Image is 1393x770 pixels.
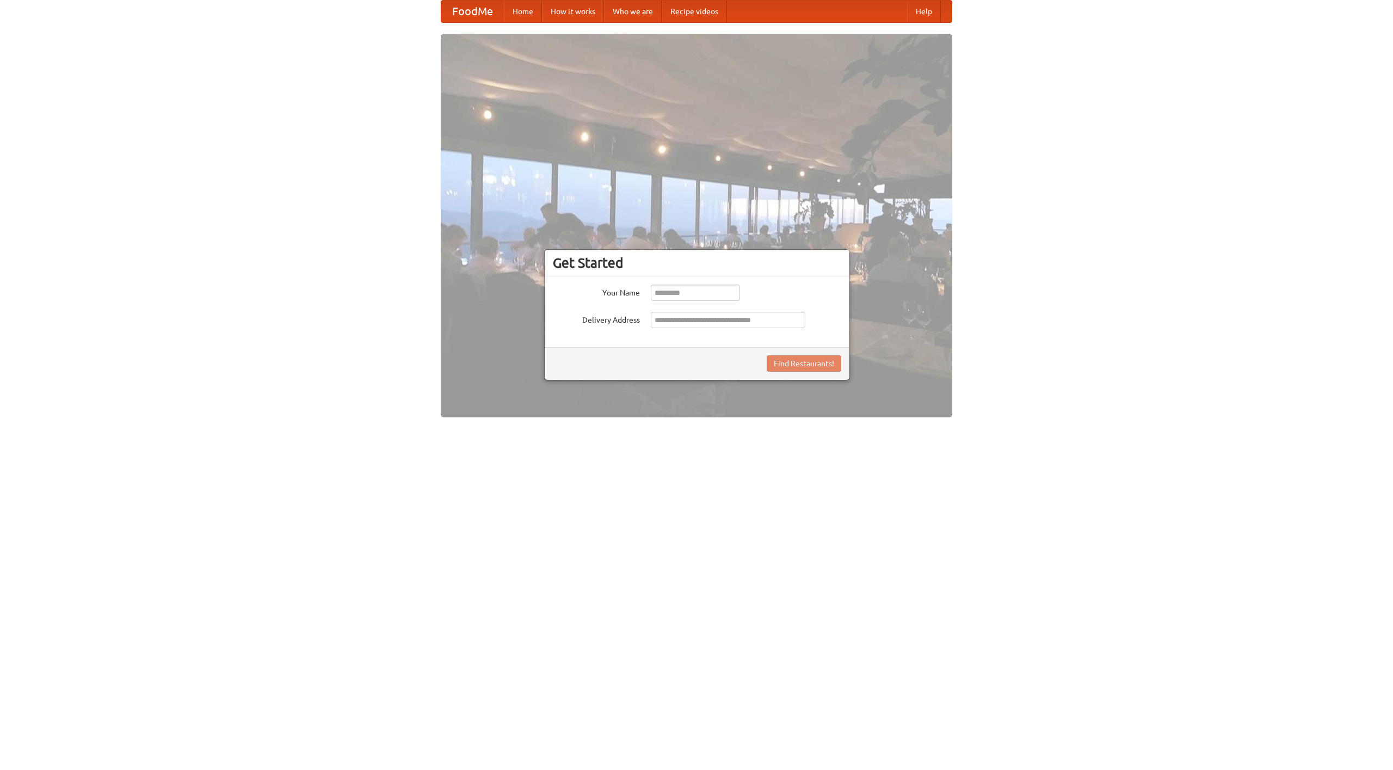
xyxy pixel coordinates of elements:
a: Who we are [604,1,662,22]
a: How it works [542,1,604,22]
a: FoodMe [441,1,504,22]
label: Your Name [553,285,640,298]
a: Help [907,1,941,22]
a: Recipe videos [662,1,727,22]
button: Find Restaurants! [767,355,841,372]
h3: Get Started [553,255,841,271]
a: Home [504,1,542,22]
label: Delivery Address [553,312,640,325]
